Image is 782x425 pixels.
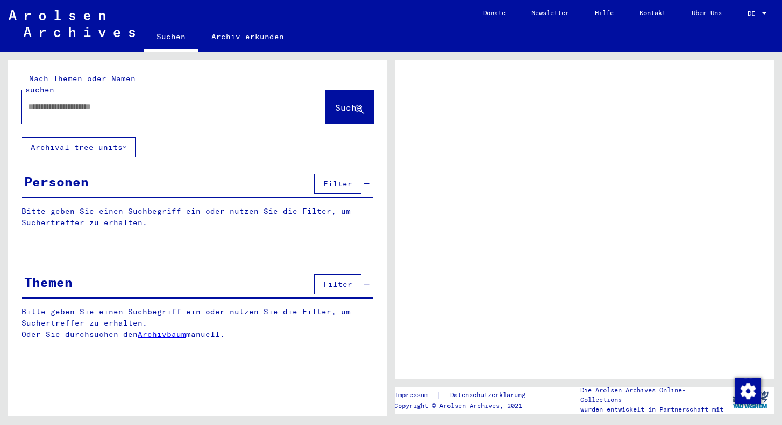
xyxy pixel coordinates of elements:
[394,401,538,410] p: Copyright © Arolsen Archives, 2021
[9,10,135,37] img: Arolsen_neg.svg
[730,386,771,413] img: yv_logo.png
[335,102,362,113] span: Suche
[394,390,437,401] a: Impressum
[314,274,361,294] button: Filter
[442,390,538,401] a: Datenschutzerklärung
[323,279,352,289] span: Filter
[22,137,136,157] button: Archival tree units
[198,24,297,49] a: Archiv erkunden
[25,74,136,95] mat-label: Nach Themen oder Namen suchen
[580,385,727,405] p: Die Arolsen Archives Online-Collections
[138,329,186,339] a: Archivbaum
[580,405,727,414] p: wurden entwickelt in Partnerschaft mit
[326,90,373,124] button: Suche
[748,10,759,17] span: DE
[735,378,761,404] img: Zustimmung ändern
[144,24,198,52] a: Suchen
[22,206,373,228] p: Bitte geben Sie einen Suchbegriff ein oder nutzen Sie die Filter, um Suchertreffer zu erhalten.
[323,179,352,189] span: Filter
[24,272,73,292] div: Themen
[22,306,373,340] p: Bitte geben Sie einen Suchbegriff ein oder nutzen Sie die Filter, um Suchertreffer zu erhalten. O...
[24,172,89,191] div: Personen
[314,174,361,194] button: Filter
[394,390,538,401] div: |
